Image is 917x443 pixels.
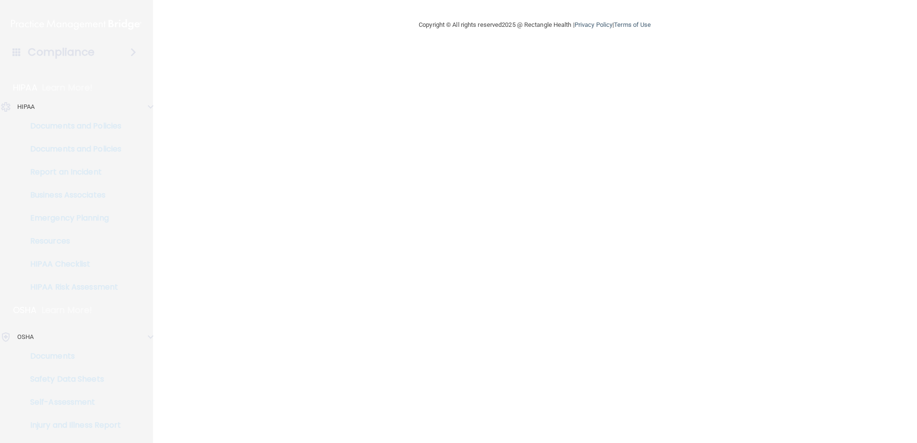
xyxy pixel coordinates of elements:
div: Copyright © All rights reserved 2025 @ Rectangle Health | | [360,10,710,40]
p: Self-Assessment [6,397,137,407]
p: Safety Data Sheets [6,374,137,384]
p: Documents [6,351,137,361]
a: Privacy Policy [575,21,612,28]
p: Emergency Planning [6,213,137,223]
p: Resources [6,236,137,246]
p: Injury and Illness Report [6,420,137,430]
p: OSHA [13,304,37,316]
p: Learn More! [42,304,93,316]
p: Documents and Policies [6,121,137,131]
p: HIPAA [17,101,35,113]
p: HIPAA Checklist [6,259,137,269]
p: Documents and Policies [6,144,137,154]
p: OSHA [17,331,34,343]
p: Learn More! [42,82,93,93]
p: Report an Incident [6,167,137,177]
a: Terms of Use [614,21,651,28]
h4: Compliance [28,46,94,59]
p: HIPAA Risk Assessment [6,282,137,292]
p: HIPAA [13,82,37,93]
img: PMB logo [11,15,141,34]
p: Business Associates [6,190,137,200]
